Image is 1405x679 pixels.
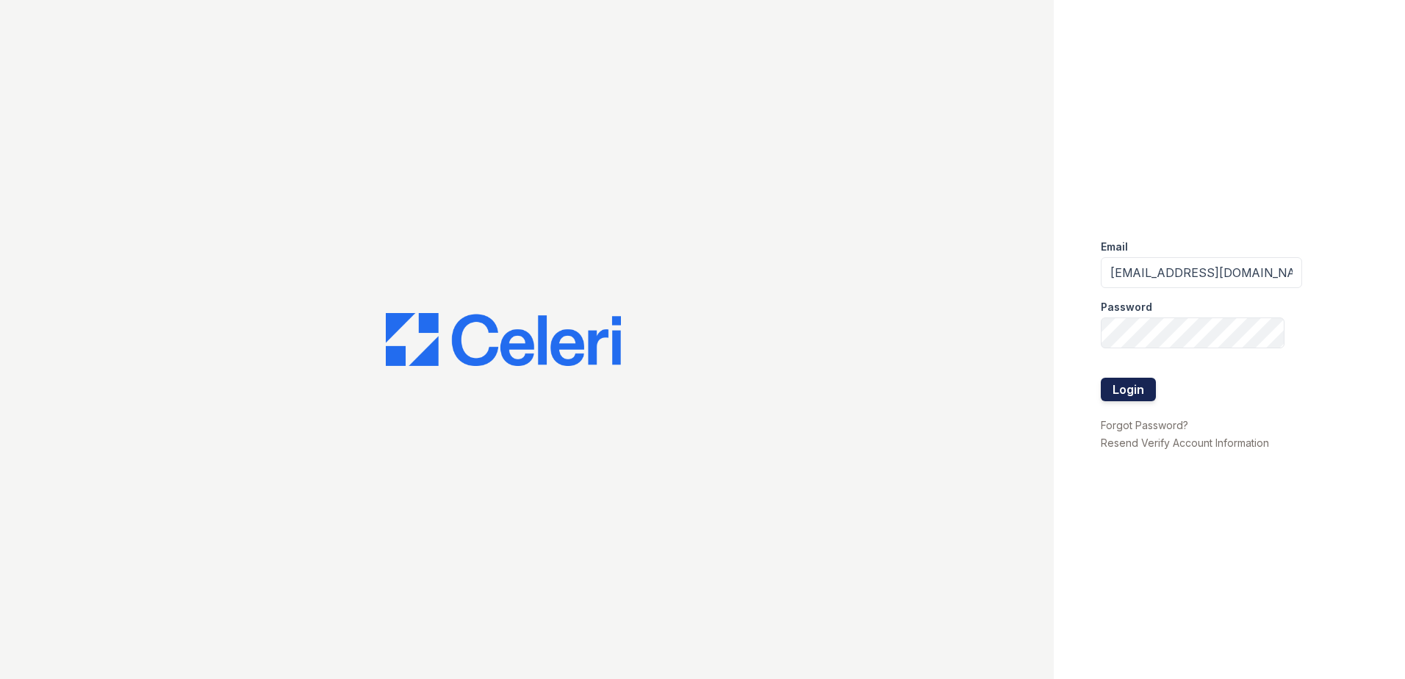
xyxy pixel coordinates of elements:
[1101,436,1269,449] a: Resend Verify Account Information
[1101,378,1156,401] button: Login
[1101,240,1128,254] label: Email
[1101,419,1188,431] a: Forgot Password?
[1101,300,1152,315] label: Password
[386,313,621,366] img: CE_Logo_Blue-a8612792a0a2168367f1c8372b55b34899dd931a85d93a1a3d3e32e68fde9ad4.png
